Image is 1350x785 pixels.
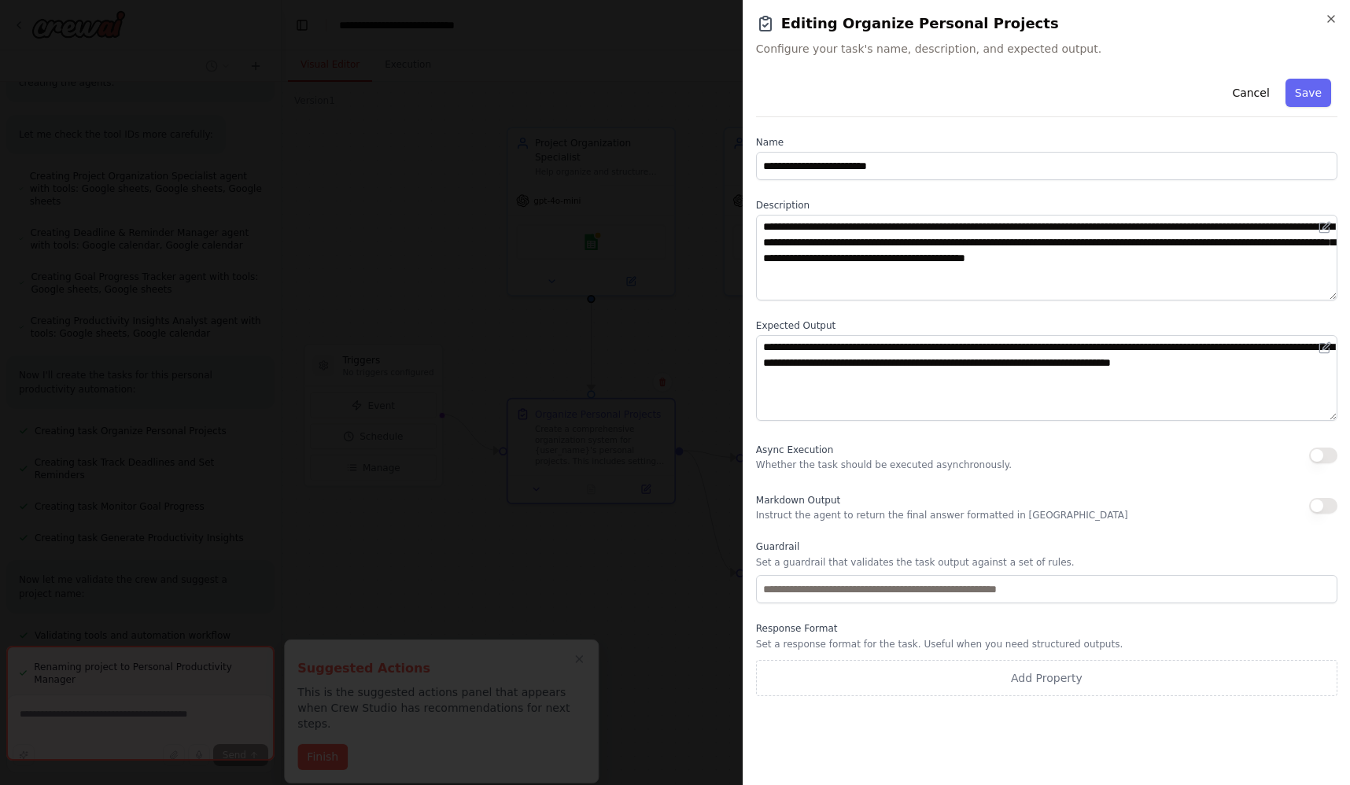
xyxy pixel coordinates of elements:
[1315,218,1334,237] button: Open in editor
[756,556,1337,569] p: Set a guardrail that validates the task output against a set of rules.
[756,540,1337,553] label: Guardrail
[756,509,1128,521] p: Instruct the agent to return the final answer formatted in [GEOGRAPHIC_DATA]
[756,136,1337,149] label: Name
[756,13,1337,35] h2: Editing Organize Personal Projects
[756,495,840,506] span: Markdown Output
[756,622,1337,635] label: Response Format
[756,459,1012,471] p: Whether the task should be executed asynchronously.
[756,41,1337,57] span: Configure your task's name, description, and expected output.
[756,444,833,455] span: Async Execution
[756,660,1337,696] button: Add Property
[1285,79,1331,107] button: Save
[756,199,1337,212] label: Description
[1223,79,1278,107] button: Cancel
[756,319,1337,332] label: Expected Output
[756,638,1337,650] p: Set a response format for the task. Useful when you need structured outputs.
[1315,338,1334,357] button: Open in editor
